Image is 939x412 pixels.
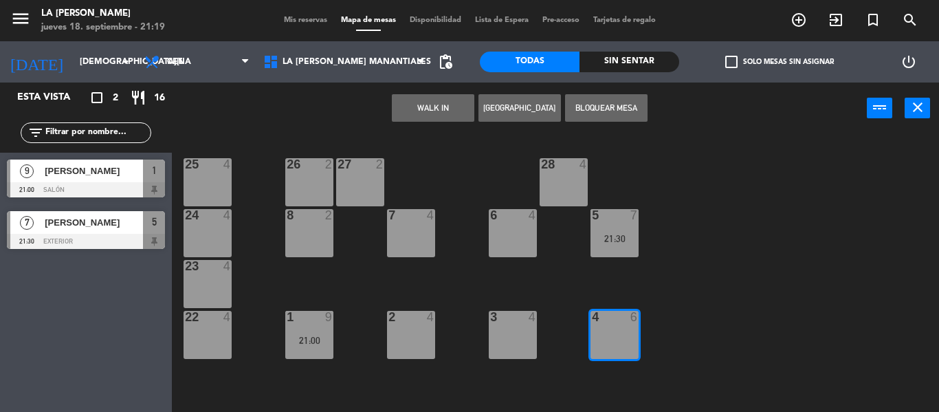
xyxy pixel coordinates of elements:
span: La [PERSON_NAME] Manantiales [283,57,431,67]
span: Cena [167,57,191,67]
span: 16 [154,90,165,106]
div: 3 [490,311,491,323]
span: Disponibilidad [403,17,468,24]
div: 2 [325,209,333,221]
div: Sin sentar [579,52,679,72]
div: 23 [185,260,186,272]
span: Pre-acceso [535,17,586,24]
input: Filtrar por nombre... [44,125,151,140]
div: 4 [529,209,537,221]
div: 2 [325,158,333,171]
i: arrow_drop_down [118,54,134,70]
i: filter_list [27,124,44,141]
div: 5 [592,209,593,221]
span: 2 [113,90,118,106]
span: 9 [20,164,34,178]
i: search [902,12,918,28]
div: jueves 18. septiembre - 21:19 [41,21,165,34]
span: 7 [20,216,34,230]
i: menu [10,8,31,29]
button: WALK IN [392,94,474,122]
div: 25 [185,158,186,171]
div: 4 [223,209,232,221]
i: power_input [872,99,888,116]
span: 1 [152,162,157,179]
span: check_box_outline_blank [725,56,738,68]
div: 4 [592,311,593,323]
div: 4 [223,158,232,171]
div: 6 [490,209,491,221]
i: turned_in_not [865,12,881,28]
div: LA [PERSON_NAME] [41,7,165,21]
i: crop_square [89,89,105,106]
i: power_settings_new [901,54,917,70]
div: 21:00 [285,336,333,345]
i: exit_to_app [828,12,844,28]
div: 4 [579,158,588,171]
button: [GEOGRAPHIC_DATA] [478,94,561,122]
div: 24 [185,209,186,221]
div: 4 [223,311,232,323]
span: 5 [152,214,157,230]
div: 21:30 [590,234,639,243]
span: Mapa de mesas [334,17,403,24]
button: Bloquear Mesa [565,94,648,122]
div: 9 [325,311,333,323]
div: 2 [376,158,384,171]
span: [PERSON_NAME] [45,164,143,178]
i: close [909,99,926,116]
div: Todas [480,52,579,72]
label: Solo mesas sin asignar [725,56,834,68]
div: 22 [185,311,186,323]
span: [PERSON_NAME] [45,215,143,230]
div: 7 [630,209,639,221]
button: close [905,98,930,118]
i: add_circle_outline [791,12,807,28]
div: 6 [630,311,639,323]
button: menu [10,8,31,34]
span: Lista de Espera [468,17,535,24]
div: 4 [427,311,435,323]
div: 28 [541,158,542,171]
div: 4 [427,209,435,221]
div: 4 [529,311,537,323]
button: power_input [867,98,892,118]
div: 4 [223,260,232,272]
span: pending_actions [437,54,454,70]
i: restaurant [130,89,146,106]
span: Mis reservas [277,17,334,24]
div: Esta vista [7,89,99,106]
span: Tarjetas de regalo [586,17,663,24]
